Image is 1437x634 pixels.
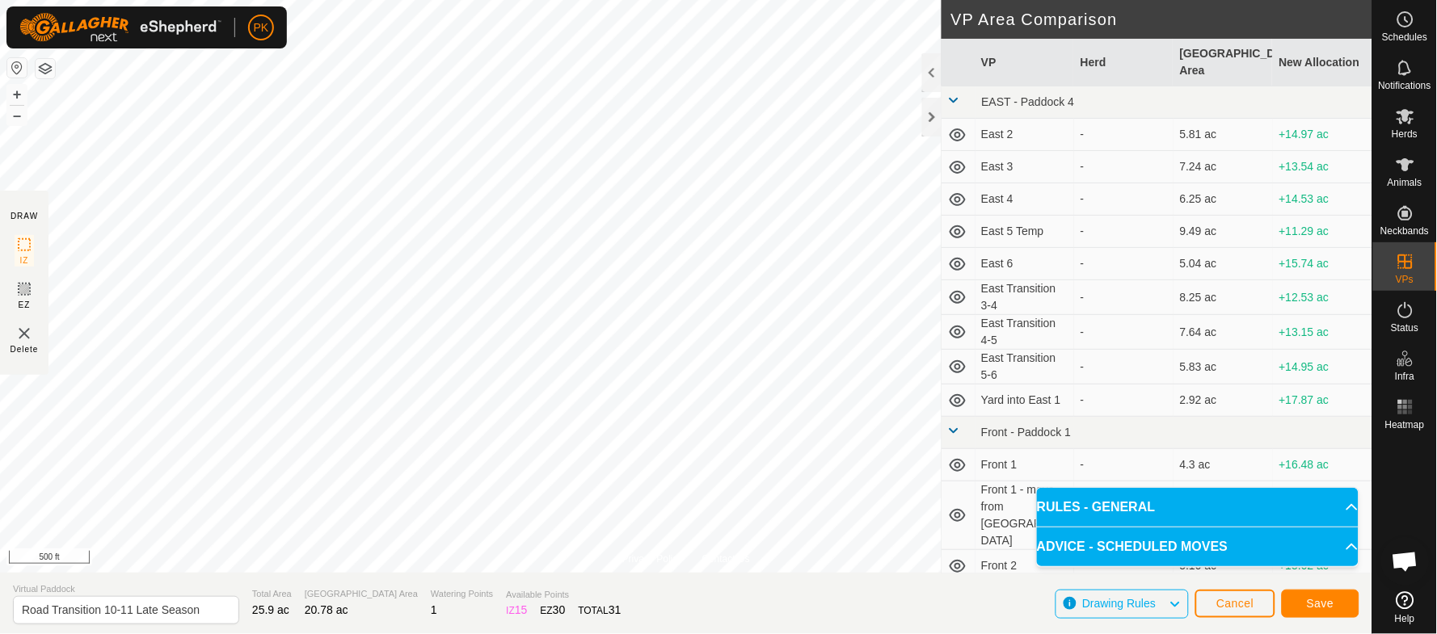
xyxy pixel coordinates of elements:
span: ADVICE - SCHEDULED MOVES [1037,537,1228,556]
td: 6.25 ac [1174,183,1273,216]
td: East 4 [976,183,1075,216]
span: 30 [553,603,566,616]
td: 5.04 ac [1174,248,1273,280]
span: Save [1307,597,1334,610]
span: PK [254,19,269,36]
td: Front 1 - move from [GEOGRAPHIC_DATA] [976,481,1075,550]
a: Privacy Policy [622,552,683,566]
button: Map Layers [36,59,55,78]
span: Neckbands [1380,226,1429,236]
span: 25.9 ac [252,603,289,616]
h2: VP Area Comparison [951,10,1372,29]
div: - [1081,223,1167,240]
td: +14.53 ac [1273,183,1372,216]
span: IZ [20,254,29,267]
button: Save [1282,590,1359,618]
button: Reset Map [7,58,27,78]
span: Status [1391,323,1418,333]
button: Cancel [1195,590,1275,618]
span: Front - Paddock 1 [982,426,1072,439]
span: Watering Points [431,587,493,601]
span: Virtual Paddock [13,582,239,596]
td: East Transition 5-6 [976,350,1075,384]
span: Delete [11,343,39,355]
td: 5.81 ac [1174,119,1273,151]
div: EZ [541,602,566,619]
span: Heatmap [1385,420,1425,430]
a: Help [1373,585,1437,630]
td: Front 1 [976,449,1075,481]
td: 2.92 ac [1174,384,1273,417]
img: VP [15,324,34,343]
div: - [1081,392,1167,409]
div: Open chat [1381,537,1430,586]
td: 7.24 ac [1174,151,1273,183]
div: - [1081,191,1167,208]
div: TOTAL [579,602,622,619]
td: 7.64 ac [1174,315,1273,350]
span: RULES - GENERAL [1037,498,1156,517]
th: [GEOGRAPHIC_DATA] Area [1174,39,1273,86]
td: +13.54 ac [1273,151,1372,183]
span: 20.78 ac [305,603,348,616]
td: +13.15 ac [1273,315,1372,350]
a: Contact Us [702,552,750,566]
span: [GEOGRAPHIC_DATA] Area [305,587,418,601]
td: Yard into East 1 [976,384,1075,417]
div: - [1081,289,1167,306]
td: East 5 Temp [976,216,1075,248]
td: Front 2 [976,550,1075,582]
span: EZ [19,299,31,311]
p-accordion-header: RULES - GENERAL [1037,488,1359,527]
td: +12.53 ac [1273,280,1372,315]
span: 31 [609,603,622,616]
div: - [1081,456,1167,473]
span: Cancel [1216,597,1254,610]
div: - [1081,255,1167,272]
td: +14.97 ac [1273,119,1372,151]
td: +15.74 ac [1273,248,1372,280]
div: IZ [506,602,527,619]
span: Animals [1388,178,1422,187]
td: +16.48 ac [1273,449,1372,481]
button: + [7,85,27,104]
span: 15 [515,603,528,616]
span: Drawing Rules [1082,597,1156,610]
div: - [1081,126,1167,143]
td: +15.94 ac [1273,481,1372,550]
span: Total Area [252,587,292,601]
div: - [1081,359,1167,376]
td: East 2 [976,119,1075,151]
span: Infra [1395,372,1414,381]
td: 4.84 ac [1174,481,1273,550]
div: - [1081,158,1167,175]
td: +17.87 ac [1273,384,1372,417]
div: DRAW [11,210,38,222]
td: 4.3 ac [1174,449,1273,481]
span: VPs [1396,275,1414,284]
span: Available Points [506,588,621,602]
td: East 6 [976,248,1075,280]
span: 1 [431,603,437,616]
td: 5.83 ac [1174,350,1273,384]
button: – [7,106,27,125]
span: Help [1395,614,1415,624]
p-accordion-header: ADVICE - SCHEDULED MOVES [1037,527,1359,566]
div: - [1081,324,1167,341]
td: +11.29 ac [1273,216,1372,248]
span: EAST - Paddock 4 [982,95,1075,108]
th: VP [976,39,1075,86]
td: East Transition 4-5 [976,315,1075,350]
td: 9.49 ac [1174,216,1273,248]
span: Schedules [1382,32,1427,42]
th: New Allocation [1273,39,1372,86]
span: Notifications [1379,81,1431,90]
img: Gallagher Logo [19,13,221,42]
th: Herd [1074,39,1174,86]
span: Herds [1392,129,1418,139]
td: 8.25 ac [1174,280,1273,315]
td: East Transition 3-4 [976,280,1075,315]
td: +14.95 ac [1273,350,1372,384]
td: East 3 [976,151,1075,183]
